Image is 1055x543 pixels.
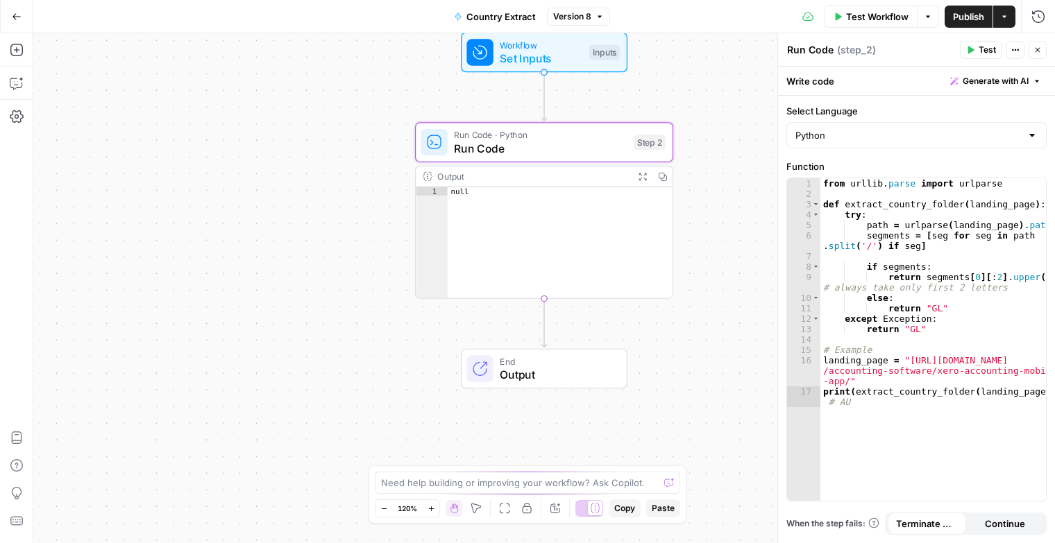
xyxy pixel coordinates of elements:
div: 9 [787,272,820,293]
textarea: Run Code [787,43,834,57]
button: Continue [966,512,1045,535]
button: Test Workflow [825,6,917,28]
div: 6 [787,230,820,251]
div: 10 [787,293,820,303]
button: Country Extract [446,6,544,28]
button: Test [960,41,1002,59]
div: Inputs [589,45,620,60]
button: Paste [646,499,680,517]
div: 8 [787,261,820,272]
span: 120% [398,503,417,514]
span: Publish [953,10,984,24]
span: Toggle code folding, rows 4 through 11 [812,209,820,220]
div: 3 [787,199,820,209]
div: 15 [787,345,820,355]
input: Python [795,128,1021,142]
div: Run Code · PythonRun CodeStep 2Outputnull [415,122,673,298]
span: Workflow [500,38,582,51]
button: Version 8 [547,8,610,26]
div: 12 [787,313,820,324]
button: Generate with AI [945,72,1047,90]
span: Terminate Workflow [896,517,958,531]
div: 1 [416,187,448,196]
span: Run Code [454,140,627,157]
span: Test [979,44,996,56]
div: 17 [787,386,820,407]
div: 5 [787,220,820,230]
div: Step 2 [634,135,666,150]
div: 16 [787,355,820,386]
span: Country Extract [466,10,536,24]
span: Set Inputs [500,50,582,67]
span: End [500,354,613,368]
span: Toggle code folding, rows 3 through 13 [812,199,820,209]
span: Toggle code folding, rows 12 through 13 [812,313,820,324]
a: When the step fails: [786,517,879,530]
span: Copy [614,502,635,515]
span: Run Code · Python [454,128,627,141]
label: Function [786,160,1047,173]
span: Version 8 [553,10,591,23]
div: 13 [787,324,820,334]
div: 4 [787,209,820,220]
span: ( step_2 ) [837,43,876,57]
div: WorkflowSet InputsInputs [415,33,673,73]
span: Test Workflow [846,10,909,24]
label: Select Language [786,104,1047,118]
span: Output [500,366,613,383]
span: Continue [985,517,1025,531]
div: 2 [787,189,820,199]
span: Paste [652,502,675,515]
div: 11 [787,303,820,313]
span: Toggle code folding, rows 10 through 11 [812,293,820,303]
div: 1 [787,178,820,189]
div: Write code [778,67,1055,95]
span: Generate with AI [963,75,1029,87]
g: Edge from step_2 to end [541,298,546,347]
button: Publish [945,6,993,28]
g: Edge from start to step_2 [541,72,546,121]
div: 7 [787,251,820,261]
button: Copy [609,499,641,517]
div: 14 [787,334,820,345]
span: Toggle code folding, rows 8 through 9 [812,261,820,272]
div: Output [437,170,627,183]
div: EndOutput [415,349,673,389]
